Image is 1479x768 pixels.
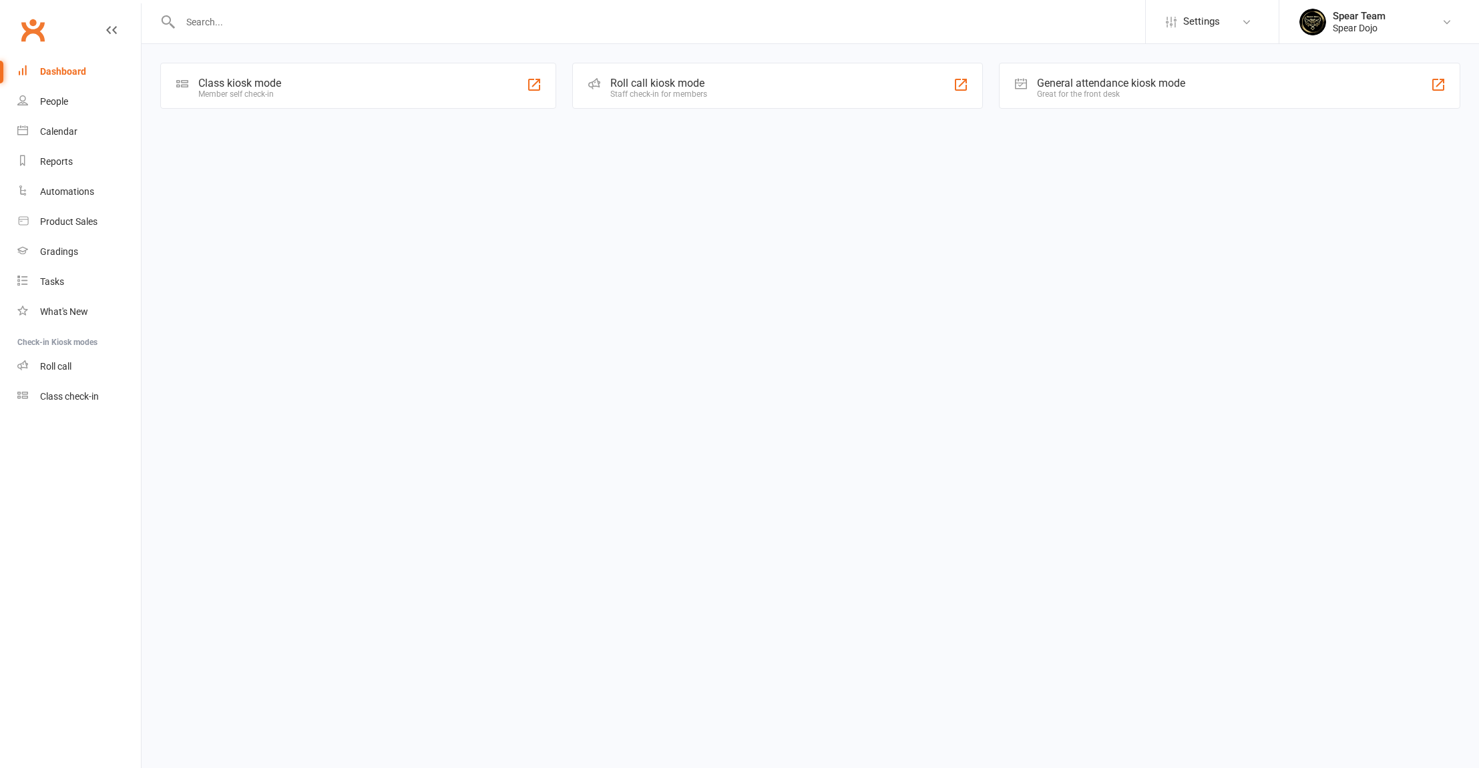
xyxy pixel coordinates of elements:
[176,13,1145,31] input: Search...
[40,66,86,77] div: Dashboard
[17,117,141,147] a: Calendar
[17,382,141,412] a: Class kiosk mode
[610,89,707,99] div: Staff check-in for members
[17,207,141,237] a: Product Sales
[40,96,68,107] div: People
[40,186,94,197] div: Automations
[40,276,64,287] div: Tasks
[17,297,141,327] a: What's New
[40,216,97,227] div: Product Sales
[40,246,78,257] div: Gradings
[17,352,141,382] a: Roll call
[40,361,71,372] div: Roll call
[1037,77,1185,89] div: General attendance kiosk mode
[40,156,73,167] div: Reports
[1299,9,1326,35] img: thumb_image1623807886.png
[16,13,49,47] a: Clubworx
[198,89,281,99] div: Member self check-in
[40,126,77,137] div: Calendar
[1037,89,1185,99] div: Great for the front desk
[40,391,99,402] div: Class check-in
[17,237,141,267] a: Gradings
[17,267,141,297] a: Tasks
[40,306,88,317] div: What's New
[1333,22,1386,34] div: Spear Dojo
[1333,10,1386,22] div: Spear Team
[610,77,707,89] div: Roll call kiosk mode
[17,87,141,117] a: People
[17,147,141,177] a: Reports
[1183,7,1220,37] span: Settings
[198,77,281,89] div: Class kiosk mode
[17,177,141,207] a: Automations
[17,57,141,87] a: Dashboard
